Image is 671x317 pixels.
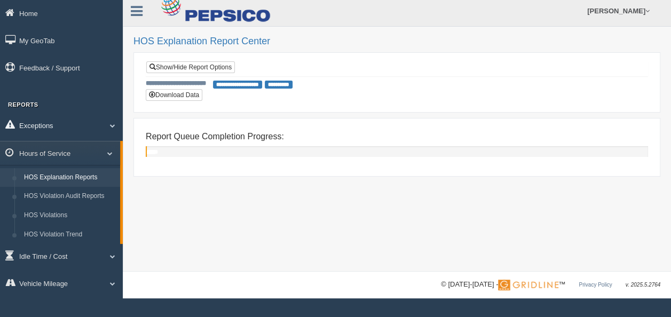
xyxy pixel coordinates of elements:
a: HOS Violation Audit Reports [19,187,120,206]
h4: Report Queue Completion Progress: [146,132,648,141]
a: HOS Violation Trend [19,225,120,244]
a: HOS Explanation Reports [19,168,120,187]
div: © [DATE]-[DATE] - ™ [441,279,660,290]
a: Privacy Policy [579,282,612,288]
span: v. 2025.5.2764 [626,282,660,288]
h2: HOS Explanation Report Center [133,36,660,47]
a: Show/Hide Report Options [146,61,235,73]
img: Gridline [498,280,558,290]
button: Download Data [146,89,202,101]
a: HOS Violations [19,206,120,225]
